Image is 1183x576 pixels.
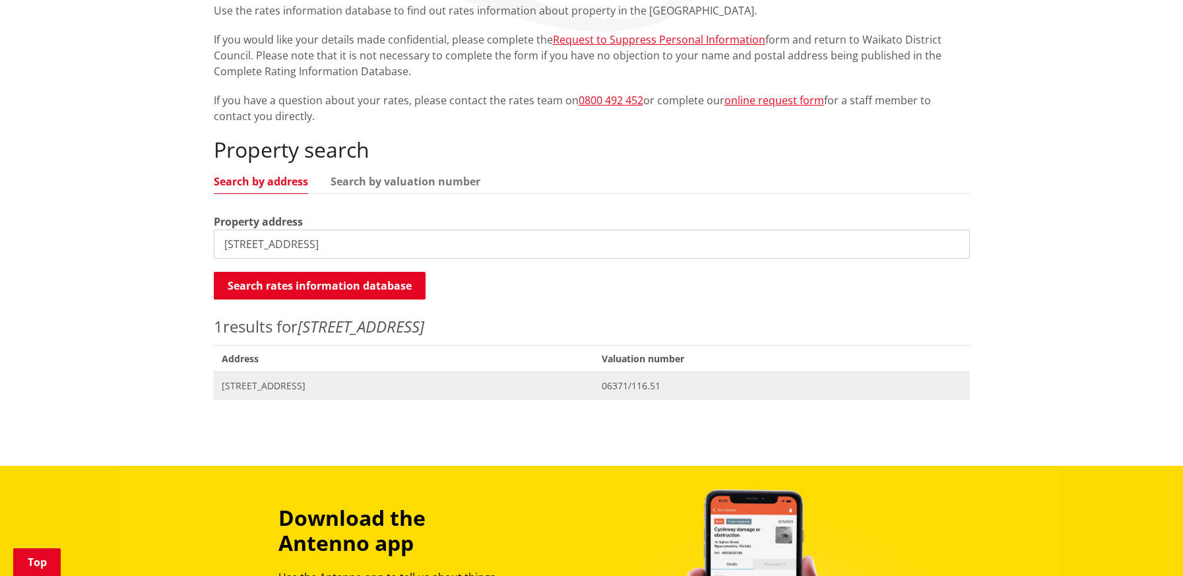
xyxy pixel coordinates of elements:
a: 0800 492 452 [579,93,643,108]
p: If you would like your details made confidential, please complete the form and return to Waikato ... [214,32,970,79]
span: Valuation number [594,345,969,372]
p: If you have a question about your rates, please contact the rates team on or complete our for a s... [214,92,970,124]
span: 06371/116.51 [602,379,961,393]
a: Search by valuation number [331,176,480,187]
a: [STREET_ADDRESS] 06371/116.51 [214,372,970,399]
a: Request to Suppress Personal Information [553,32,765,47]
p: Use the rates information database to find out rates information about property in the [GEOGRAPHI... [214,3,970,18]
em: [STREET_ADDRESS] [298,315,424,337]
button: Search rates information database [214,272,426,300]
h3: Download the Antenno app [278,505,517,556]
a: online request form [724,93,824,108]
iframe: Messenger Launcher [1122,521,1170,568]
a: Top [13,548,61,576]
label: Property address [214,214,303,230]
h2: Property search [214,137,970,162]
span: Address [214,345,594,372]
p: results for [214,315,970,338]
input: e.g. Duke Street NGARUAWAHIA [214,230,970,259]
span: 1 [214,315,223,337]
span: [STREET_ADDRESS] [222,379,587,393]
a: Search by address [214,176,308,187]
